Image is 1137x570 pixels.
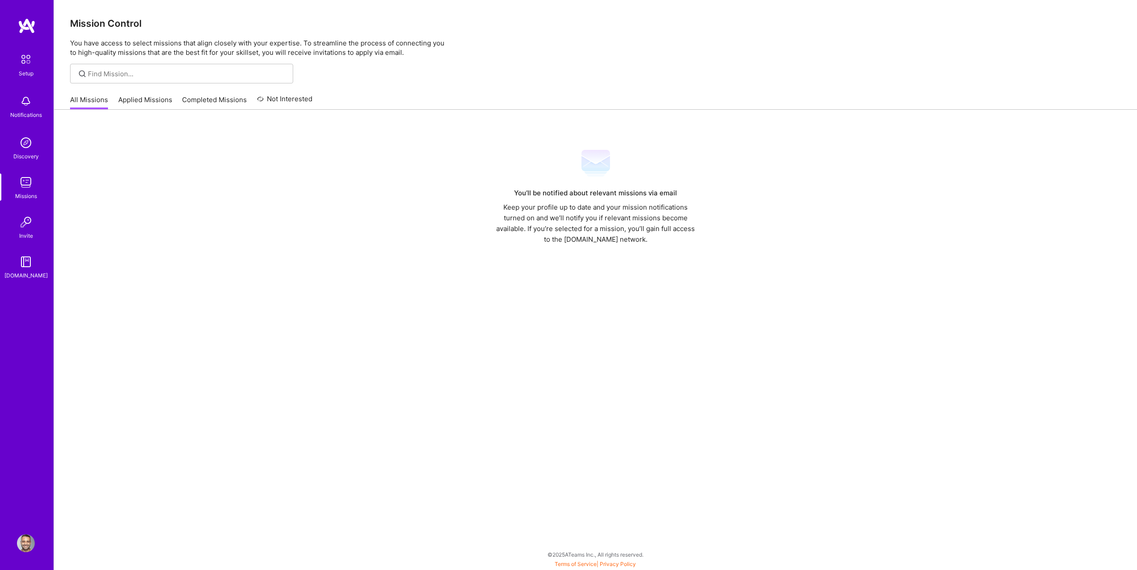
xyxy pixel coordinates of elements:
[54,543,1137,566] div: © 2025 ATeams Inc., All rights reserved.
[118,95,172,110] a: Applied Missions
[555,561,597,567] a: Terms of Service
[17,253,35,271] img: guide book
[182,95,247,110] a: Completed Missions
[19,231,33,240] div: Invite
[555,561,636,567] span: |
[18,18,36,34] img: logo
[4,271,48,280] div: [DOMAIN_NAME]
[493,202,699,245] div: Keep your profile up to date and your mission notifications turned on and we’ll notify you if rel...
[17,173,35,191] img: teamwork
[17,134,35,152] img: discovery
[15,534,37,552] a: User Avatar
[17,534,35,552] img: User Avatar
[493,188,699,198] div: You’ll be notified about relevant missions via email
[17,213,35,231] img: Invite
[17,92,35,110] img: bell
[257,94,313,110] a: Not Interested
[88,69,286,78] input: Find Mission...
[581,149,610,178] img: Mail
[70,38,1121,57] p: You have access to select missions that align closely with your expertise. To streamline the proc...
[77,69,87,79] i: icon SearchGrey
[19,69,33,78] div: Setup
[70,95,108,110] a: All Missions
[13,152,39,161] div: Discovery
[15,191,37,201] div: Missions
[10,110,42,120] div: Notifications
[17,50,35,69] img: setup
[70,18,1121,29] h3: Mission Control
[600,561,636,567] a: Privacy Policy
